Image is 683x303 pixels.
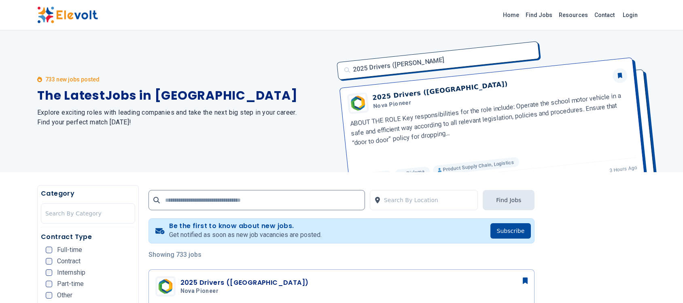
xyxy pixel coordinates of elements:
[169,222,322,230] h4: Be the first to know about new jobs.
[483,190,535,210] button: Find Jobs
[57,269,85,276] span: Internship
[46,258,52,265] input: Contract
[180,278,309,288] h3: 2025 Drivers ([GEOGRAPHIC_DATA])
[57,247,82,253] span: Full-time
[57,281,84,287] span: Part-time
[37,108,332,127] h2: Explore exciting roles with leading companies and take the next big step in your career. Find you...
[618,7,643,23] a: Login
[45,75,100,83] p: 733 new jobs posted
[57,292,72,299] span: Other
[490,223,531,239] button: Subscribe
[591,9,618,21] a: Contact
[556,9,591,21] a: Resources
[148,250,535,260] p: Showing 733 jobs
[46,247,52,253] input: Full-time
[57,258,81,265] span: Contract
[37,6,98,23] img: Elevolt
[500,9,522,21] a: Home
[46,292,52,299] input: Other
[37,88,332,103] h1: The Latest Jobs in [GEOGRAPHIC_DATA]
[46,281,52,287] input: Part-time
[180,288,218,295] span: Nova Pioneer
[522,9,556,21] a: Find Jobs
[41,189,135,198] h5: Category
[46,269,52,276] input: Internship
[157,278,174,294] img: Nova Pioneer
[169,230,322,240] p: Get notified as soon as new job vacancies are posted.
[41,232,135,242] h5: Contract Type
